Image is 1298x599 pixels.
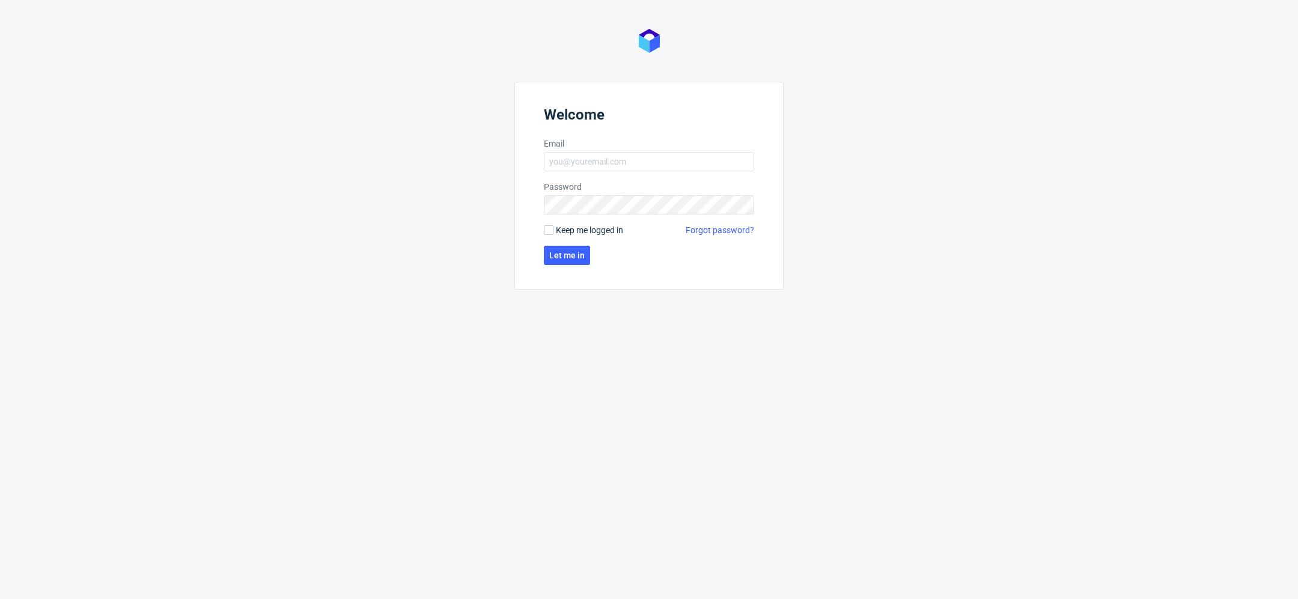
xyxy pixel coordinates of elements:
label: Email [544,138,754,150]
span: Let me in [549,251,585,260]
button: Let me in [544,246,590,265]
span: Keep me logged in [556,224,623,236]
a: Forgot password? [686,224,754,236]
input: you@youremail.com [544,152,754,171]
label: Password [544,181,754,193]
header: Welcome [544,106,754,128]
